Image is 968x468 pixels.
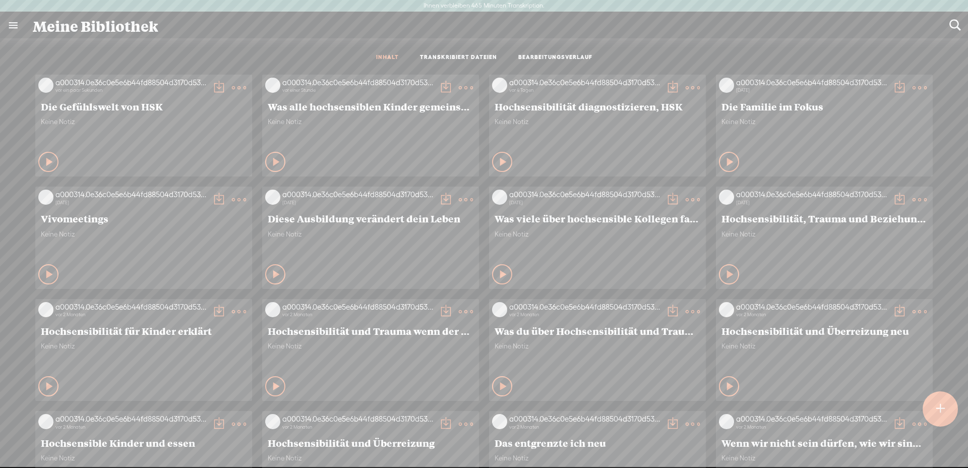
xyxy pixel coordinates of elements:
[495,118,528,126] font: Keine Notiz
[509,78,683,87] font: a000314.0e36c0e5e6b44fd88504d3170d531385.1137
[736,190,910,199] font: a000314.0e36c0e5e6b44fd88504d3170d531385.1137
[268,212,460,225] font: Diese Ausbildung verändert dein Leben
[282,415,456,423] font: a000314.0e36c0e5e6b44fd88504d3170d531385.1137
[719,190,734,205] img: videoLoading.png
[265,190,280,205] img: videoLoading.png
[492,414,507,429] img: videoLoading.png
[509,415,683,423] font: a000314.0e36c0e5e6b44fd88504d3170d531385.1137
[282,303,456,311] font: a000314.0e36c0e5e6b44fd88504d3170d531385.1137
[282,190,456,199] font: a000314.0e36c0e5e6b44fd88504d3170d531385.1137
[420,53,497,62] a: TRANSKRIBIERT DATEIEN
[518,53,592,62] a: BEARBEITUNGSVERLAUF
[41,342,75,350] font: Keine Notiz
[55,78,229,87] font: a000314.0e36c0e5e6b44fd88504d3170d531385.1137
[282,78,456,87] font: a000314.0e36c0e5e6b44fd88504d3170d531385.1137
[736,303,910,311] font: a000314.0e36c0e5e6b44fd88504d3170d531385.1137
[55,303,229,311] font: a000314.0e36c0e5e6b44fd88504d3170d531385.1137
[721,436,940,449] font: Wenn wir nicht sein dürfen, wie wir sind neu
[721,212,935,225] font: Hochsensibilität, Trauma und Beziehungen
[268,230,301,238] font: Keine Notiz
[495,436,606,449] font: Das entgrenzte ich neu
[736,78,910,87] font: a000314.0e36c0e5e6b44fd88504d3170d531385.1137
[282,87,316,93] font: vor einer Stunde
[721,324,909,337] font: Hochsensibilität und Überreizung neu
[41,100,163,113] font: Die Gefühlswelt von HSK
[721,100,823,113] font: Die Familie im Fokus
[518,54,592,60] font: BEARBEITUNGSVERLAUF
[41,324,212,337] font: Hochsensibilität für Kinder erklärt
[736,312,766,317] font: vor 2 Monaten
[265,78,280,93] img: videoLoading.png
[736,87,750,93] font: [DATE]
[55,87,102,93] font: vor ein paar Sekunden
[376,54,399,60] font: INHALT
[33,17,158,35] font: Meine Bibliothek
[55,415,229,423] font: a000314.0e36c0e5e6b44fd88504d3170d531385.1137
[55,200,69,205] font: [DATE]
[495,100,683,113] font: Hochsensibilität diagnostizieren, HSK
[268,342,301,350] font: Keine Notiz
[376,53,399,62] a: INHALT
[268,454,301,462] font: Keine Notiz
[495,230,528,238] font: Keine Notiz
[721,118,755,126] font: Keine Notiz
[282,200,296,205] font: [DATE]
[268,118,301,126] font: Keine Notiz
[719,302,734,317] img: videoLoading.png
[38,78,53,93] img: videoLoading.png
[423,2,544,9] font: Ihnen verbleiben 465 Minuten Transkription.
[55,424,85,430] font: vor 2 Monaten
[509,312,539,317] font: vor 2 Monaten
[41,454,75,462] font: Keine Notiz
[41,436,195,449] font: Hochsensible Kinder und essen
[55,190,229,199] font: a000314.0e36c0e5e6b44fd88504d3170d531385.1137
[736,424,766,430] font: vor 2 Monaten
[41,212,108,225] font: Vivomeetings
[719,414,734,429] img: videoLoading.png
[55,312,85,317] font: vor 2 Monaten
[721,454,755,462] font: Keine Notiz
[509,87,533,93] font: vor 4 Tagen
[268,324,640,337] font: Hochsensibilität und Trauma wenn der Körper nach Hilfe schreit Teil 1 Von 3
[282,424,312,430] font: vor 2 Monaten
[509,424,539,430] font: vor 2 Monaten
[736,415,910,423] font: a000314.0e36c0e5e6b44fd88504d3170d531385.1137
[495,342,528,350] font: Keine Notiz
[492,190,507,205] img: videoLoading.png
[265,302,280,317] img: videoLoading.png
[495,212,749,225] font: Was viele über hochsensible Kollegen falsch denken
[492,302,507,317] img: videoLoading.png
[38,414,53,429] img: videoLoading.png
[268,100,508,113] font: Was alle hochsensiblen Kinder gemeinsam haben
[282,312,312,317] font: vor 2 Monaten
[41,118,75,126] font: Keine Notiz
[495,454,528,462] font: Keine Notiz
[495,324,812,337] font: Was du über Hochsensibilität und Trauma wissen musst Teil eins
[509,200,523,205] font: [DATE]
[420,54,497,60] font: TRANSKRIBIERT DATEIEN
[509,190,683,199] font: a000314.0e36c0e5e6b44fd88504d3170d531385.1137
[492,78,507,93] img: videoLoading.png
[719,78,734,93] img: videoLoading.png
[41,230,75,238] font: Keine Notiz
[268,436,435,449] font: Hochsensibilität und Überreizung
[721,342,755,350] font: Keine Notiz
[509,303,683,311] font: a000314.0e36c0e5e6b44fd88504d3170d531385.1137
[38,302,53,317] img: videoLoading.png
[265,414,280,429] img: videoLoading.png
[38,190,53,205] img: videoLoading.png
[721,230,755,238] font: Keine Notiz
[736,200,750,205] font: [DATE]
